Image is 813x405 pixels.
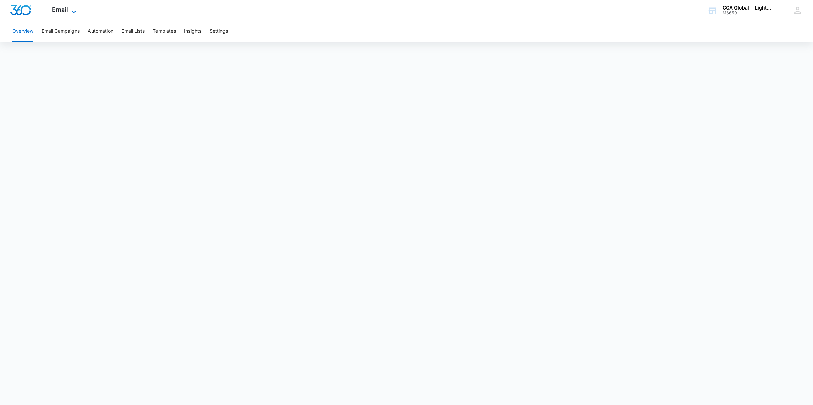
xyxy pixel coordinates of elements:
div: account id [723,11,772,15]
button: Settings [210,20,228,42]
button: Email Lists [121,20,145,42]
div: account name [723,5,772,11]
button: Templates [153,20,176,42]
button: Automation [88,20,113,42]
span: Email [52,6,68,13]
button: Insights [184,20,201,42]
button: Email Campaigns [42,20,80,42]
button: Overview [12,20,33,42]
